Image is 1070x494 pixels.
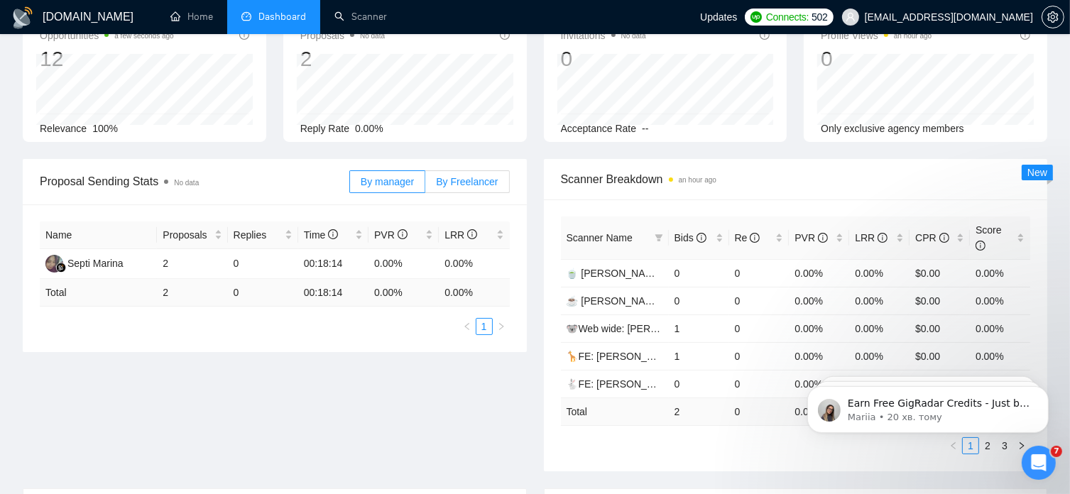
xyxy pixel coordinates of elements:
th: Replies [228,221,298,249]
li: Next Page [493,318,510,335]
span: Dashboard [258,11,306,23]
div: Septi Marina [67,256,124,271]
td: Total [40,279,157,307]
li: Previous Page [459,318,476,335]
a: homeHome [170,11,213,23]
span: 0.00% [355,123,383,134]
span: info-circle [398,229,408,239]
div: 0 [561,45,646,72]
td: 0.00% [789,342,849,370]
span: Proposals [300,27,385,44]
td: 0.00 % [369,279,439,307]
span: user [846,12,856,22]
li: 1 [476,318,493,335]
td: 0.00% [970,314,1030,342]
a: setting [1042,11,1064,23]
td: 0 [729,342,790,370]
td: 00:18:14 [298,249,369,279]
span: info-circle [760,30,770,40]
span: info-circle [878,233,888,243]
span: info-circle [328,229,338,239]
span: right [497,322,506,331]
span: info-circle [750,233,760,243]
span: Acceptance Rate [561,123,637,134]
td: 0 [729,287,790,314]
span: Connects: [766,9,809,25]
iframe: Intercom live chat [1022,446,1056,480]
span: Scanner Breakdown [561,170,1031,188]
span: Time [304,229,338,241]
span: PVR [795,232,828,243]
span: Invitations [561,27,646,44]
td: 0.00% [970,259,1030,287]
a: 1 [476,319,492,334]
td: 0 [729,370,790,397]
td: 0 [729,314,790,342]
span: info-circle [1020,30,1030,40]
img: gigradar-bm.png [56,263,66,273]
td: 0 [729,397,790,425]
span: 502 [812,9,827,25]
td: $0.00 [910,342,970,370]
td: 0.00% [789,314,849,342]
td: $0.00 [910,287,970,314]
span: LRR [855,232,888,243]
span: Score [976,224,1002,251]
td: 0 [228,279,298,307]
th: Proposals [157,221,227,249]
span: Profile Views [821,27,932,44]
td: 0.00% [970,287,1030,314]
td: 0 [669,370,729,397]
td: 0.00% [789,287,849,314]
time: a few seconds ago [114,32,173,40]
span: PVR [374,229,408,241]
td: 1 [669,314,729,342]
span: Scanner Name [567,232,633,243]
td: $0.00 [910,314,970,342]
img: upwork-logo.png [750,11,762,23]
img: logo [11,6,34,29]
td: 0 [228,249,298,279]
span: 100% [92,123,118,134]
a: 🦒FE: [PERSON_NAME] [567,351,679,362]
td: 0.00% [849,342,910,370]
td: 0.00% [849,259,910,287]
span: No data [174,179,199,187]
a: searchScanner [334,11,387,23]
span: filter [655,234,663,242]
td: 1 [669,342,729,370]
span: Reply Rate [300,123,349,134]
span: LRR [444,229,477,241]
time: an hour ago [679,176,716,184]
td: 0.00% [849,287,910,314]
time: an hour ago [894,32,932,40]
td: 0.00% [439,249,509,279]
a: 🍵 [PERSON_NAME] | Web Wide: 23/07 - Bid in Range [567,268,813,279]
span: filter [652,227,666,248]
span: Proposals [163,227,211,243]
span: -- [642,123,648,134]
span: Opportunities [40,27,174,44]
span: info-circle [697,233,706,243]
span: New [1027,167,1047,178]
span: No data [621,32,646,40]
img: SM [45,255,63,273]
a: 🐇FE: [PERSON_NAME] [567,378,679,390]
div: 12 [40,45,174,72]
td: 2 [157,279,227,307]
span: 7 [1051,446,1062,457]
button: setting [1042,6,1064,28]
a: SMSepti Marina [45,257,124,268]
span: info-circle [500,30,510,40]
span: info-circle [467,229,477,239]
td: $0.00 [910,259,970,287]
td: 0.00% [789,259,849,287]
div: 0 [821,45,932,72]
td: 00:18:14 [298,279,369,307]
span: Bids [675,232,706,243]
iframe: Intercom notifications повідомлення [786,356,1070,456]
div: 2 [300,45,385,72]
td: 2 [669,397,729,425]
a: ☕ [PERSON_NAME] | UX/UI Wide: 29/07 - Bid in Range [567,295,819,307]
